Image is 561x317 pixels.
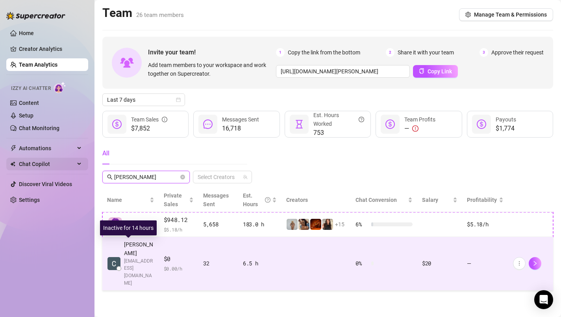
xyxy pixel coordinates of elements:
div: All [102,149,109,158]
span: 0 % [355,259,368,268]
img: Barbi [287,219,298,230]
span: Copy the link from the bottom [288,48,360,57]
div: 5,658 [203,220,233,229]
span: Approve their request [491,48,544,57]
span: [PERSON_NAME] [124,240,154,257]
img: queendlish [298,219,309,230]
span: message [203,119,213,129]
span: 3 [480,48,488,57]
span: Messages Sent [222,116,259,123]
span: Add team members to your workspace and work together on Supercreator. [148,61,273,78]
span: Share it with your team [398,48,454,57]
div: Team Sales [131,115,167,124]
div: 32 [203,259,233,268]
span: $0 [164,254,194,264]
button: close-circle [180,175,185,179]
span: info-circle [162,115,167,124]
span: team [243,175,248,179]
span: Automations [19,142,75,155]
td: — [462,237,508,291]
a: Creator Analytics [19,43,82,55]
a: Team Analytics [19,62,57,68]
span: Invite your team! [148,47,276,57]
span: AI Chatter [124,220,149,229]
div: — [404,124,435,133]
input: Search members [114,173,179,181]
button: Manage Team & Permissions [459,8,553,21]
span: question-circle [265,191,270,209]
div: $20 [422,259,458,268]
span: 16,718 [222,124,259,133]
h2: Team [102,6,184,21]
span: 26 team members [136,11,184,19]
div: Est. Hours Worked [313,111,364,128]
img: Chat Copilot [10,161,15,167]
div: Inactive for 14 hours [100,220,157,235]
span: exclamation-circle [412,125,418,132]
div: Open Intercom Messenger [534,290,553,309]
img: Carl Belotindos [107,257,120,270]
span: + 15 [335,220,344,229]
img: diandradelgado [322,219,333,230]
span: $1,774 [496,124,516,133]
span: more [517,261,522,266]
span: Last 7 days [107,94,180,106]
div: 6.5 h [243,259,277,268]
a: Content [19,100,39,106]
img: AI Chatter [54,82,66,93]
div: $5.18 /h [467,220,503,229]
span: thunderbolt [10,145,17,151]
div: 183.0 h [243,220,277,229]
span: 2 [386,48,394,57]
button: Copy Link [413,65,458,78]
span: question-circle [359,111,364,128]
span: dollar-circle [477,119,486,129]
span: Payouts [496,116,516,123]
span: Chat Copilot [19,158,75,170]
span: Private Sales [164,192,182,207]
span: $7,852 [131,124,167,133]
span: Manage Team & Permissions [474,11,547,18]
span: Profitability [467,197,497,203]
span: Name [107,196,148,204]
img: vipchocolate [310,219,321,230]
span: right [532,261,538,266]
span: 6 % [355,220,368,229]
a: Settings [19,197,40,203]
span: 1 [276,48,285,57]
span: search [107,174,113,180]
span: copy [419,68,424,74]
span: Salary [422,197,438,203]
span: dollar-circle [385,119,395,129]
img: izzy-ai-chatter-avatar-DDCN_rTZ.svg [108,217,122,231]
img: logo-BBDzfeDw.svg [6,12,65,20]
a: Home [19,30,34,36]
span: Copy Link [428,68,452,75]
span: $948.12 [164,215,194,225]
a: Discover Viral Videos [19,181,72,187]
span: hourglass [294,119,304,129]
th: Name [102,188,159,212]
span: Izzy AI Chatter [11,85,51,92]
span: dollar-circle [112,119,122,129]
span: calendar [176,97,181,102]
span: 753 [313,128,364,138]
span: Messages Sent [203,192,229,207]
span: $ 5.18 /h [164,226,194,233]
span: [EMAIL_ADDRESS][DOMAIN_NAME] [124,257,154,287]
span: setting [465,12,471,17]
span: Chat Conversion [355,197,397,203]
span: Team Profits [404,116,435,123]
th: Creators [281,188,351,212]
a: Chat Monitoring [19,125,59,131]
div: Est. Hours [243,191,270,209]
span: $ 0.00 /h [164,265,194,272]
a: Setup [19,112,33,119]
